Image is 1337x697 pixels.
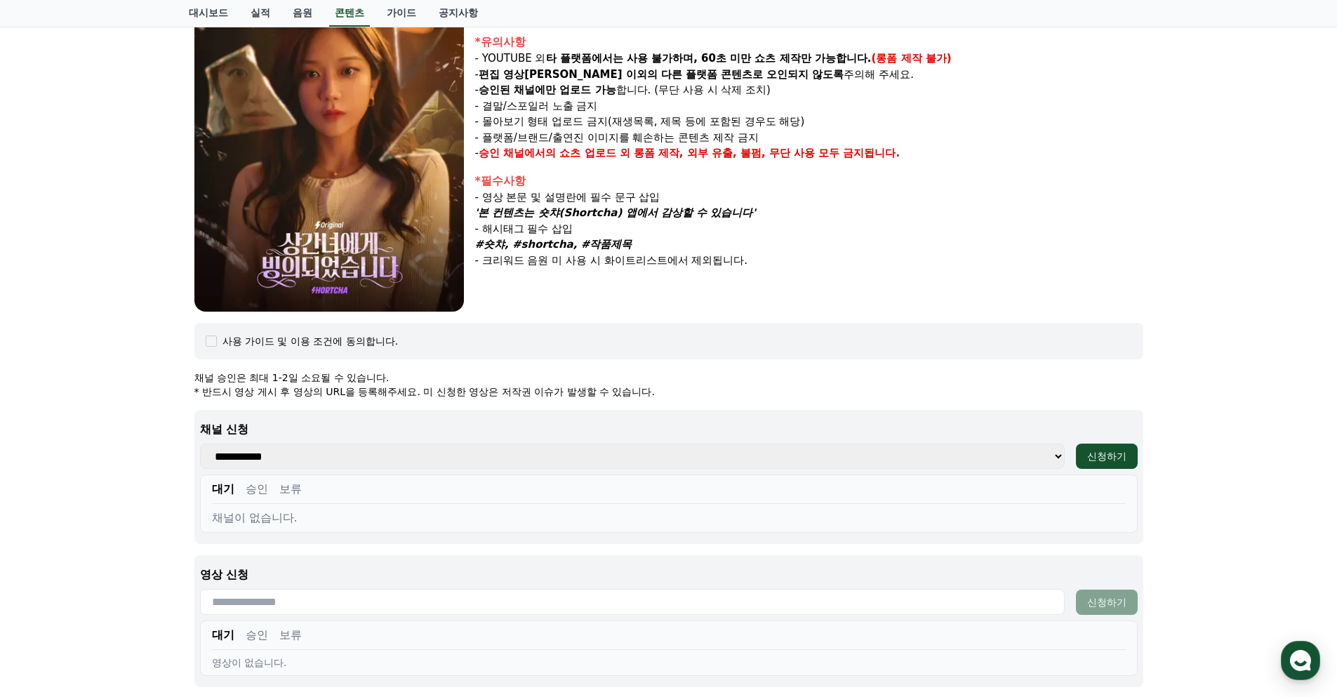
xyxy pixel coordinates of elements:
[475,67,1143,83] p: - 주의해 주세요.
[222,334,399,348] div: 사용 가이드 및 이용 조건에 동의합니다.
[1076,590,1138,615] button: 신청하기
[475,51,1143,67] p: - YOUTUBE 외
[44,466,53,477] span: 홈
[212,627,234,644] button: 대기
[1087,595,1126,609] div: 신청하기
[1076,444,1138,469] button: 신청하기
[475,190,1143,206] p: - 영상 본문 및 설명란에 필수 문구 삽입
[475,206,756,219] em: '본 컨텐츠는 숏챠(Shortcha) 앱에서 감상할 수 있습니다'
[661,68,844,81] strong: 다른 플랫폼 콘텐츠로 오인되지 않도록
[212,481,234,498] button: 대기
[194,371,1143,385] p: 채널 승인은 최대 1-2일 소요될 수 있습니다.
[475,98,1143,114] p: - 결말/스포일러 노출 금지
[475,114,1143,130] p: - 몰아보기 형태 업로드 금지(재생목록, 제목 등에 포함된 경우도 해당)
[475,238,632,251] em: #숏챠, #shortcha, #작품제목
[200,566,1138,583] p: 영상 신청
[479,68,658,81] strong: 편집 영상[PERSON_NAME] 이외의
[246,627,268,644] button: 승인
[475,34,1143,51] div: *유의사항
[194,385,1143,399] p: * 반드시 영상 게시 후 영상의 URL을 등록해주세요. 미 신청한 영상은 저작권 이슈가 발생할 수 있습니다.
[475,253,1143,269] p: - 크리워드 음원 미 사용 시 화이트리스트에서 제외됩니다.
[212,510,1126,526] div: 채널이 없습니다.
[475,82,1143,98] p: - 합니다. (무단 사용 시 삭제 조치)
[279,627,302,644] button: 보류
[479,84,616,96] strong: 승인된 채널에만 업로드 가능
[475,130,1143,146] p: - 플랫폼/브랜드/출연진 이미지를 훼손하는 콘텐츠 제작 금지
[200,421,1138,438] p: 채널 신청
[212,656,1126,670] div: 영상이 없습니다.
[872,52,952,65] strong: (롱폼 제작 불가)
[634,147,900,159] strong: 롱폼 제작, 외부 유출, 불펌, 무단 사용 모두 금지됩니다.
[475,173,1143,190] div: *필수사항
[93,445,181,480] a: 대화
[1087,449,1126,463] div: 신청하기
[181,445,270,480] a: 설정
[217,466,234,477] span: 설정
[279,481,302,498] button: 보류
[475,221,1143,237] p: - 해시태그 필수 삽입
[546,52,872,65] strong: 타 플랫폼에서는 사용 불가하며, 60초 미만 쇼츠 제작만 가능합니다.
[246,481,268,498] button: 승인
[475,145,1143,161] p: -
[4,445,93,480] a: 홈
[479,147,630,159] strong: 승인 채널에서의 쇼츠 업로드 외
[128,467,145,478] span: 대화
